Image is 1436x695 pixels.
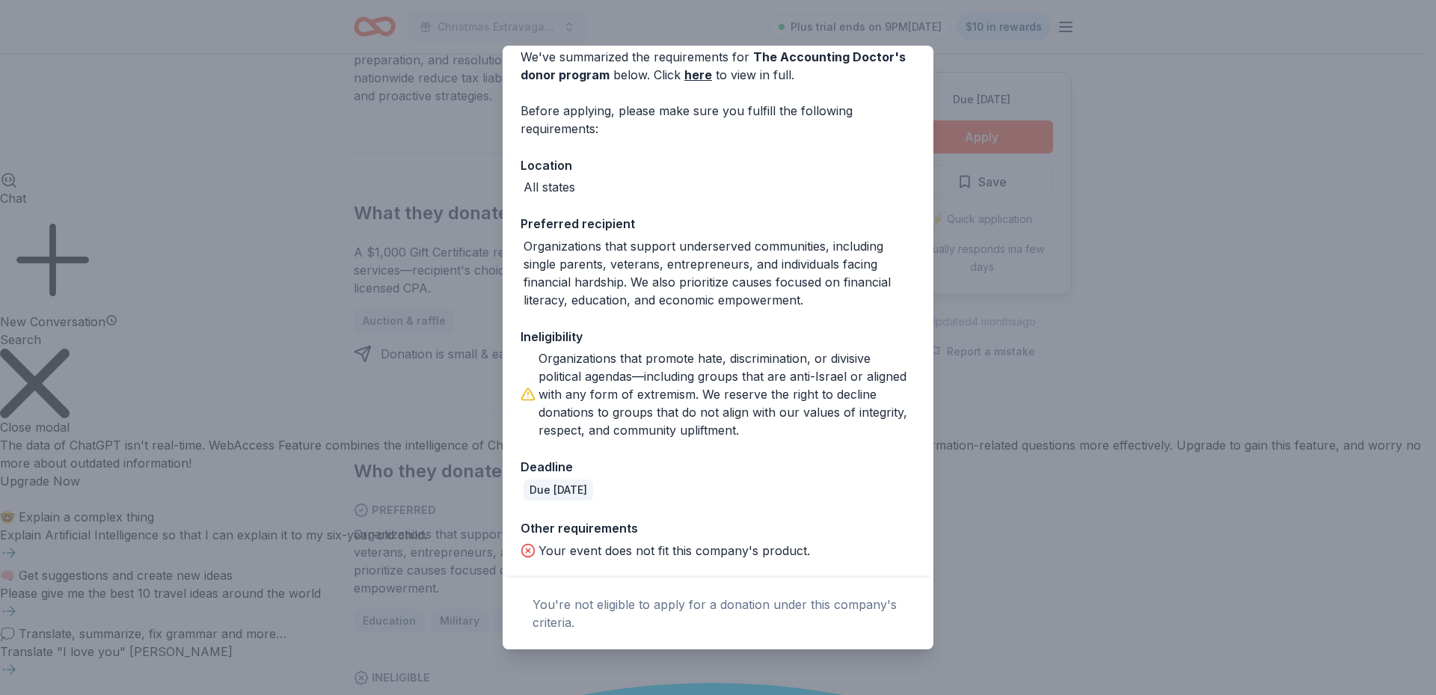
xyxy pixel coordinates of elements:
[524,237,915,309] div: Organizations that support underserved communities, including single parents, veterans, entrepren...
[533,596,903,631] div: You're not eligible to apply for a donation under this company's criteria.
[524,178,575,196] div: All states
[521,48,915,84] div: We've summarized the requirements for below. Click to view in full.
[521,327,915,346] div: Ineligibility
[538,542,810,560] div: Your event does not fit this company's product.
[521,214,915,233] div: Preferred recipient
[521,518,915,538] div: Other requirements
[684,66,712,84] a: here
[521,457,915,477] div: Deadline
[538,349,915,439] div: Organizations that promote hate, discrimination, or divisive political agendas—including groups t...
[521,102,915,138] div: Before applying, please make sure you fulfill the following requirements:
[521,156,915,175] div: Location
[524,480,593,500] div: Due [DATE]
